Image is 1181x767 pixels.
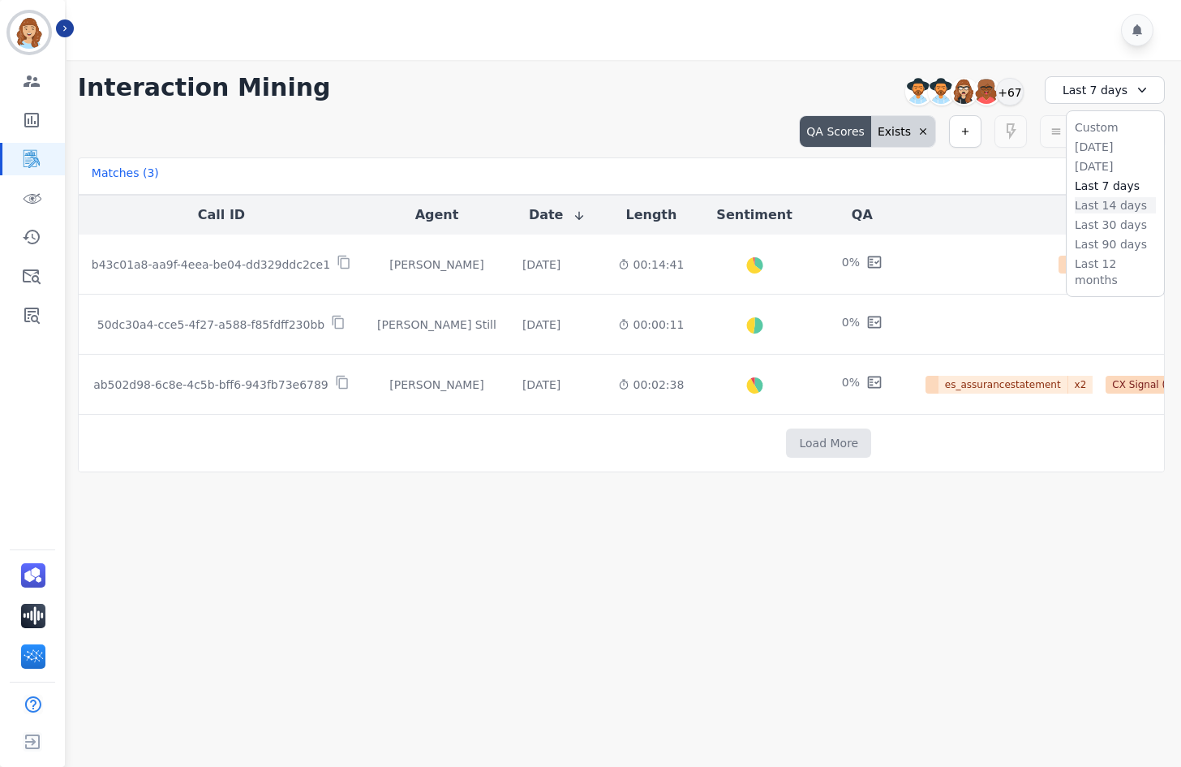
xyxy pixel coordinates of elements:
[800,116,871,147] div: QA Scores
[522,377,560,393] div: [DATE]
[78,73,331,102] h1: Interaction Mining
[618,377,684,393] div: 00:02:38
[618,317,684,333] div: 00:00:11
[1075,256,1156,288] li: Last 12 months
[852,205,873,225] button: QA
[1068,376,1093,394] span: x 2
[842,374,860,394] div: 0%
[1075,158,1156,175] li: [DATE]
[716,205,792,225] button: Sentiment
[92,256,330,273] p: b43c01a8-aa9f-4eea-be04-dd329ddc2ce1
[1045,76,1165,104] div: Last 7 days
[842,314,860,334] div: 0%
[10,13,49,52] img: Bordered avatar
[377,377,496,393] div: [PERSON_NAME]
[938,376,1068,394] span: es_assurancestatement
[618,256,684,273] div: 00:14:41
[786,429,871,458] button: Load More
[996,78,1024,106] div: +67
[842,254,860,274] div: 0%
[1075,119,1156,136] li: Custom
[1075,217,1156,233] li: Last 30 days
[415,205,459,225] button: Agent
[1075,197,1156,213] li: Last 14 days
[377,317,496,333] div: [PERSON_NAME] Still
[198,205,245,225] button: Call ID
[625,205,676,225] button: Length
[522,256,560,273] div: [DATE]
[1075,139,1156,155] li: [DATE]
[377,256,496,273] div: [PERSON_NAME]
[1075,236,1156,252] li: Last 90 days
[871,116,935,147] div: Exists
[522,317,560,333] div: [DATE]
[529,205,586,225] button: Date
[93,377,329,393] p: ab502d98-6c8e-4c5b-bff6-943fb73e6789
[92,165,159,187] div: Matches ( 3 )
[97,317,324,333] p: 50dc30a4-cce5-4f27-a588-f85fdff230bb
[1075,178,1156,194] li: Last 7 days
